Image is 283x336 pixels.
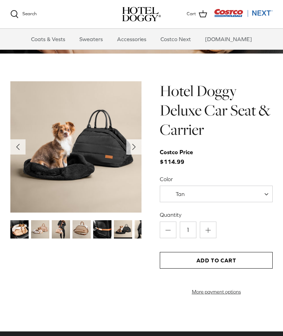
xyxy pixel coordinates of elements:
[10,220,29,239] img: small dog in a tan dog carrier on a black seat in the car
[187,10,207,19] a: Cart
[122,7,161,21] img: hoteldoggycom
[126,139,141,155] button: Next
[73,29,109,49] a: Sweaters
[111,29,153,49] a: Accessories
[187,10,196,18] span: Cart
[122,7,161,21] a: hoteldoggy.com hoteldoggycom
[160,148,200,166] span: $114.99
[160,252,273,269] button: Add to Cart
[160,211,273,218] label: Quantity
[160,190,198,198] span: Tan
[160,148,193,157] div: Costco Price
[214,9,273,17] img: Costco Next
[25,29,71,49] a: Coats & Vests
[22,11,37,16] span: Search
[160,289,273,295] a: More payment options
[160,175,273,183] label: Color
[160,81,273,140] h1: Hotel Doggy Deluxe Car Seat & Carrier
[10,139,26,155] button: Previous
[10,10,37,18] a: Search
[154,29,197,49] a: Costco Next
[180,222,196,238] input: Quantity
[176,191,185,197] span: Tan
[199,29,258,49] a: [DOMAIN_NAME]
[214,13,273,18] a: Visit Costco Next
[160,186,273,202] span: Tan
